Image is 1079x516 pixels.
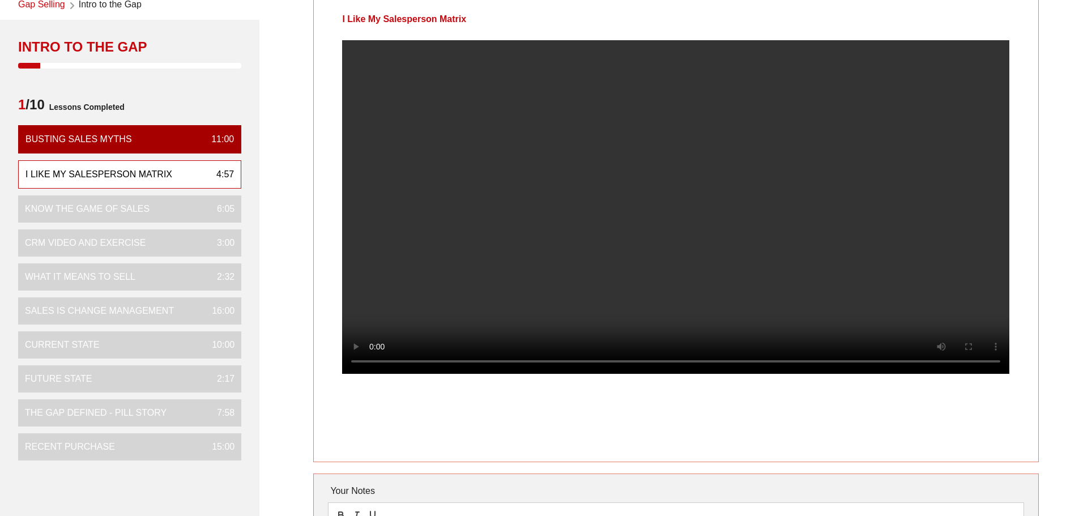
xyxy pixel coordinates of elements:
[25,304,174,318] div: Sales is Change Management
[18,38,241,56] div: Intro to the Gap
[25,338,100,352] div: Current State
[203,304,234,318] div: 16:00
[25,202,150,216] div: Know the Game of Sales
[25,440,115,454] div: Recent Purchase
[208,406,234,420] div: 7:58
[25,133,132,146] div: Busting Sales Myths
[25,406,167,420] div: The Gap Defined - Pill Story
[202,133,234,146] div: 11:00
[328,480,1023,502] div: Your Notes
[203,338,234,352] div: 10:00
[208,202,234,216] div: 6:05
[25,270,135,284] div: What it means to sell
[207,168,234,181] div: 4:57
[203,440,234,454] div: 15:00
[208,372,234,386] div: 2:17
[208,270,234,284] div: 2:32
[45,96,125,118] span: Lessons Completed
[25,236,146,250] div: CRM VIDEO and EXERCISE
[25,372,92,386] div: Future State
[18,96,45,118] span: /10
[18,97,25,112] span: 1
[25,168,172,181] div: I Like My Salesperson Matrix
[208,236,234,250] div: 3:00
